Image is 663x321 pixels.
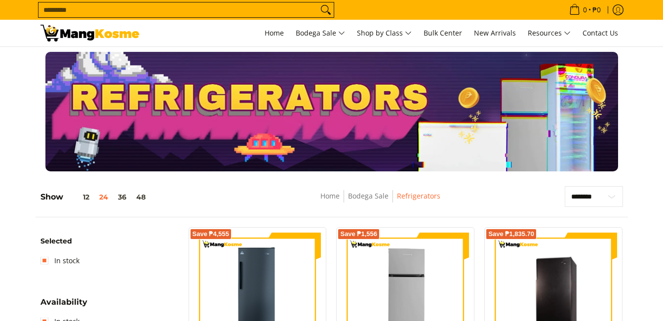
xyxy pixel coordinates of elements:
nav: Main Menu [149,20,623,46]
span: Contact Us [583,28,618,38]
h5: Show [40,192,151,202]
button: 36 [113,193,131,201]
img: Bodega Sale Refrigerator l Mang Kosme: Home Appliances Warehouse Sale [40,25,139,41]
span: ₱0 [591,6,602,13]
span: Save ₱1,556 [340,231,377,237]
button: 48 [131,193,151,201]
span: Bodega Sale [296,27,345,40]
span: New Arrivals [474,28,516,38]
summary: Open [40,298,87,314]
button: 12 [63,193,94,201]
span: 0 [582,6,588,13]
span: Shop by Class [357,27,412,40]
button: 24 [94,193,113,201]
span: Save ₱4,555 [193,231,230,237]
button: Search [318,2,334,17]
a: Shop by Class [352,20,417,46]
a: In stock [40,253,79,269]
span: Resources [528,27,571,40]
a: Home [320,191,340,201]
a: Bulk Center [419,20,467,46]
span: Availability [40,298,87,306]
a: New Arrivals [469,20,521,46]
span: • [566,4,604,15]
a: Contact Us [578,20,623,46]
a: Refrigerators [397,191,440,201]
a: Home [260,20,289,46]
span: Save ₱1,835.70 [488,231,534,237]
nav: Breadcrumbs [248,190,512,212]
h6: Selected [40,237,179,246]
span: Bulk Center [424,28,462,38]
span: Home [265,28,284,38]
a: Resources [523,20,576,46]
a: Bodega Sale [291,20,350,46]
a: Bodega Sale [348,191,389,201]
